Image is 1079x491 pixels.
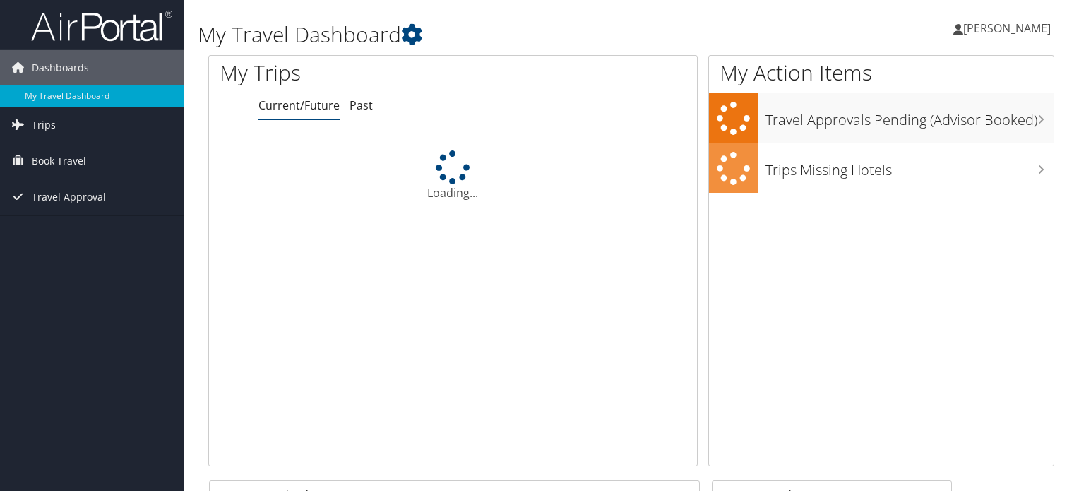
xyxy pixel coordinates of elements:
[963,20,1051,36] span: [PERSON_NAME]
[32,50,89,85] span: Dashboards
[31,9,172,42] img: airportal-logo.png
[709,143,1054,194] a: Trips Missing Hotels
[198,20,776,49] h1: My Travel Dashboard
[32,179,106,215] span: Travel Approval
[709,93,1054,143] a: Travel Approvals Pending (Advisor Booked)
[953,7,1065,49] a: [PERSON_NAME]
[258,97,340,113] a: Current/Future
[220,58,483,88] h1: My Trips
[32,107,56,143] span: Trips
[765,153,1054,180] h3: Trips Missing Hotels
[32,143,86,179] span: Book Travel
[765,103,1054,130] h3: Travel Approvals Pending (Advisor Booked)
[209,150,697,201] div: Loading...
[350,97,373,113] a: Past
[709,58,1054,88] h1: My Action Items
